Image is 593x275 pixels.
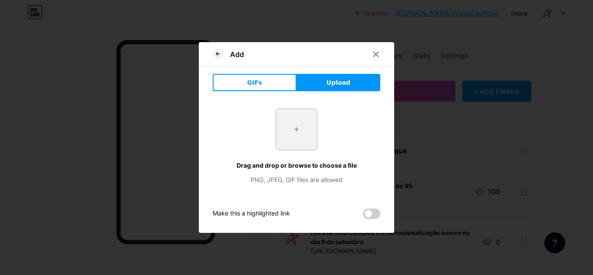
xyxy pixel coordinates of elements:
[213,74,296,91] button: GIFs
[247,78,262,87] span: GIFs
[296,74,380,91] button: Upload
[230,49,244,60] div: Add
[213,175,380,184] div: PNG, JPEG, GIF files are allowed
[213,209,290,219] div: Make this a highlighted link
[213,161,380,170] div: Drag and drop or browse to choose a file
[326,78,350,87] span: Upload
